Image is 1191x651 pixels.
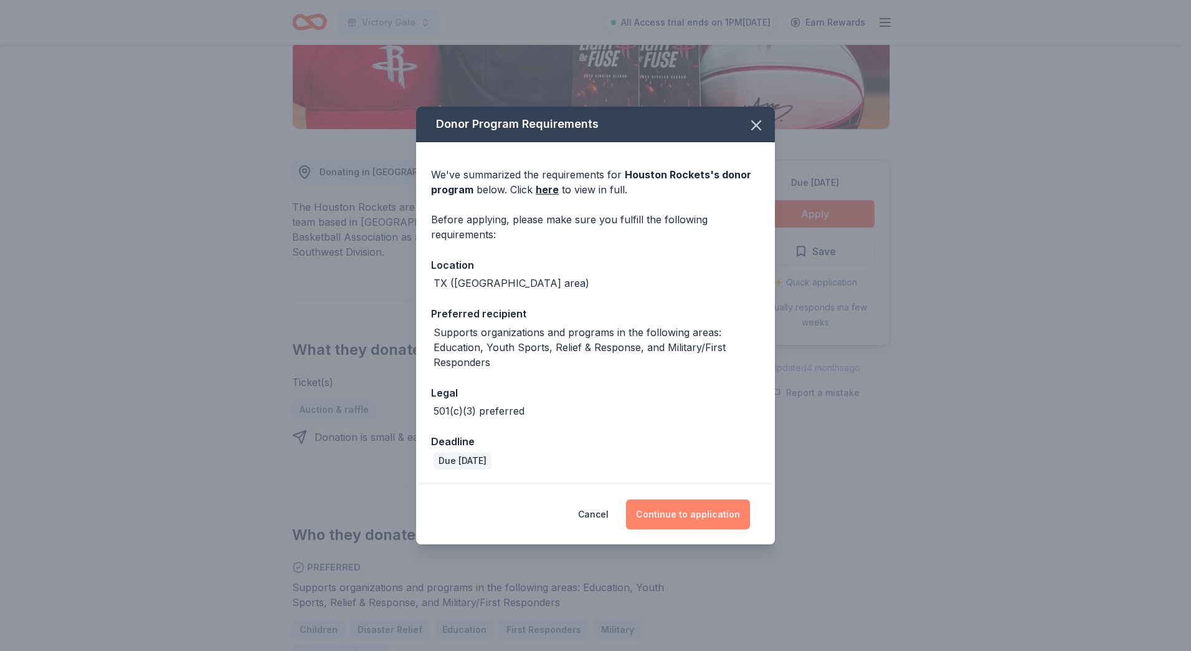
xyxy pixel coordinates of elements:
div: Before applying, please make sure you fulfill the following requirements: [431,212,760,242]
a: here [536,182,559,197]
div: Supports organizations and programs in the following areas: Education, Youth Sports, Relief & Res... [434,325,760,370]
div: Deadline [431,433,760,450]
div: Preferred recipient [431,306,760,322]
div: Due [DATE] [434,452,491,470]
button: Continue to application [626,499,750,529]
div: We've summarized the requirements for below. Click to view in full. [431,167,760,197]
button: Cancel [578,499,609,529]
div: 501(c)(3) preferred [434,403,524,418]
div: Donor Program Requirements [416,107,775,142]
div: Location [431,257,760,273]
div: Legal [431,385,760,401]
div: TX ([GEOGRAPHIC_DATA] area) [434,276,589,291]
